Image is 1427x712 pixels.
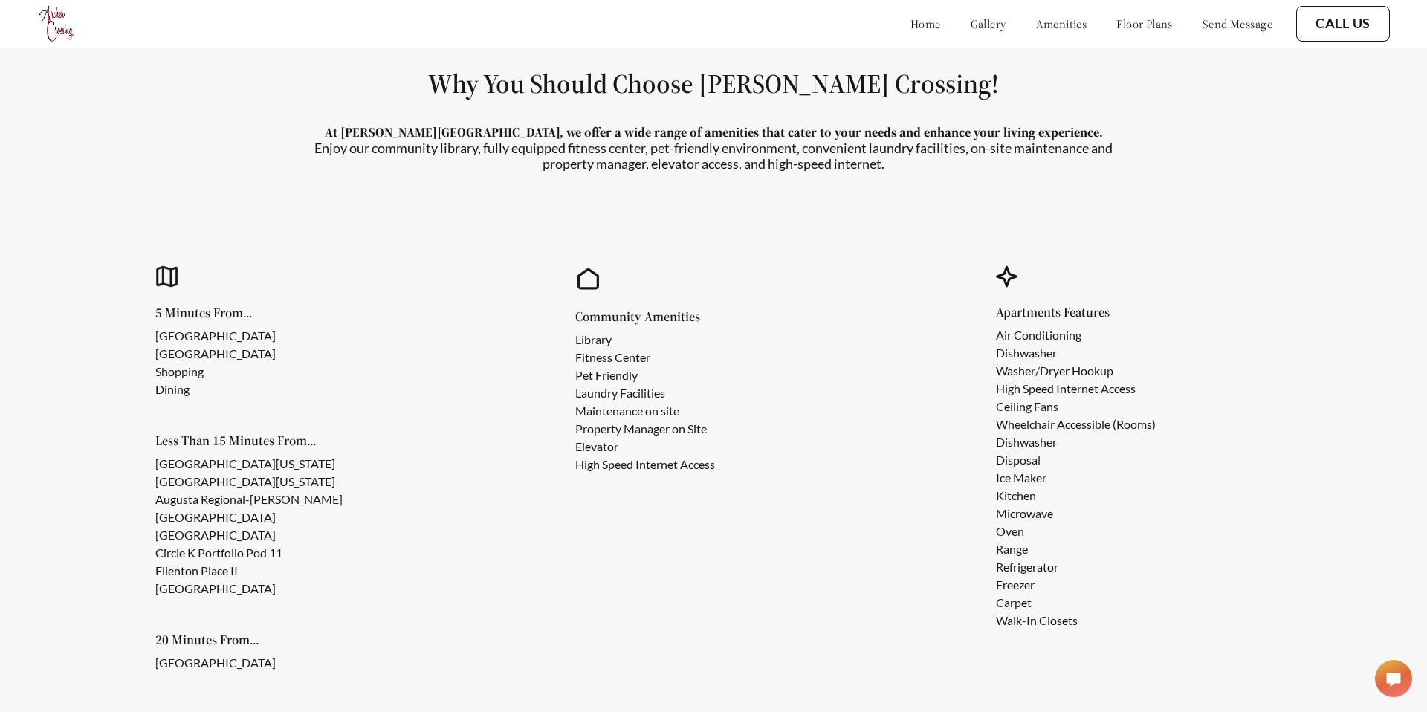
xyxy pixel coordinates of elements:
li: Walk-In Closets [996,612,1156,630]
li: Ellenton Place II [155,562,459,580]
li: [GEOGRAPHIC_DATA] [155,526,459,544]
h1: Why You Should Choose [PERSON_NAME] Crossing! [36,67,1391,100]
img: logo.png [37,4,77,44]
li: Range [996,540,1156,558]
li: Wheelchair Accessible (Rooms) [996,415,1156,433]
li: Augusta Regional-[PERSON_NAME][GEOGRAPHIC_DATA] [155,491,459,526]
h5: Community Amenities [575,310,739,323]
li: Carpet [996,594,1156,612]
li: Ceiling Fans [996,398,1156,415]
li: [GEOGRAPHIC_DATA][US_STATE] [155,473,459,491]
li: Shopping [155,363,276,381]
li: High Speed Internet Access [575,456,715,473]
li: Ice Maker [996,469,1156,487]
li: Maintenance on site [575,402,715,420]
a: amenities [1036,16,1087,31]
a: home [910,16,941,31]
li: [GEOGRAPHIC_DATA] [155,345,276,363]
p: Enjoy our community library, fully equipped fitness center, pet-friendly environment, convenient ... [305,140,1122,172]
li: [GEOGRAPHIC_DATA] [155,327,276,345]
h5: Less Than 15 Minutes From... [155,434,483,447]
li: Laundry Facilities [575,384,715,402]
li: [GEOGRAPHIC_DATA] [155,654,276,672]
li: Oven [996,522,1156,540]
h5: Apartments Features [996,305,1180,319]
li: Air Conditioning [996,326,1156,344]
p: At [PERSON_NAME][GEOGRAPHIC_DATA], we offer a wide range of amenities that cater to your needs an... [305,124,1122,140]
li: Dishwasher [996,344,1156,362]
li: [GEOGRAPHIC_DATA][US_STATE] [155,455,459,473]
a: Call Us [1316,16,1371,32]
a: gallery [971,16,1006,31]
li: Dishwasher [996,433,1156,451]
li: Kitchen [996,487,1156,505]
li: Circle K Portfolio Pod 11 [155,544,459,562]
li: Library [575,331,715,349]
li: Fitness Center [575,349,715,366]
li: Property Manager on Site [575,420,715,438]
li: [GEOGRAPHIC_DATA] [155,580,459,598]
li: Pet Friendly [575,366,715,384]
li: Freezer [996,576,1156,594]
li: Dining [155,381,276,398]
li: Disposal [996,451,1156,469]
li: Refrigerator [996,558,1156,576]
a: send message [1203,16,1272,31]
a: floor plans [1116,16,1173,31]
li: High Speed Internet Access [996,380,1156,398]
h5: 20 Minutes From... [155,633,300,647]
h5: 5 Minutes From... [155,306,300,320]
li: Microwave [996,505,1156,522]
li: Washer/Dryer Hookup [996,362,1156,380]
button: Call Us [1296,6,1390,42]
li: Elevator [575,438,715,456]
